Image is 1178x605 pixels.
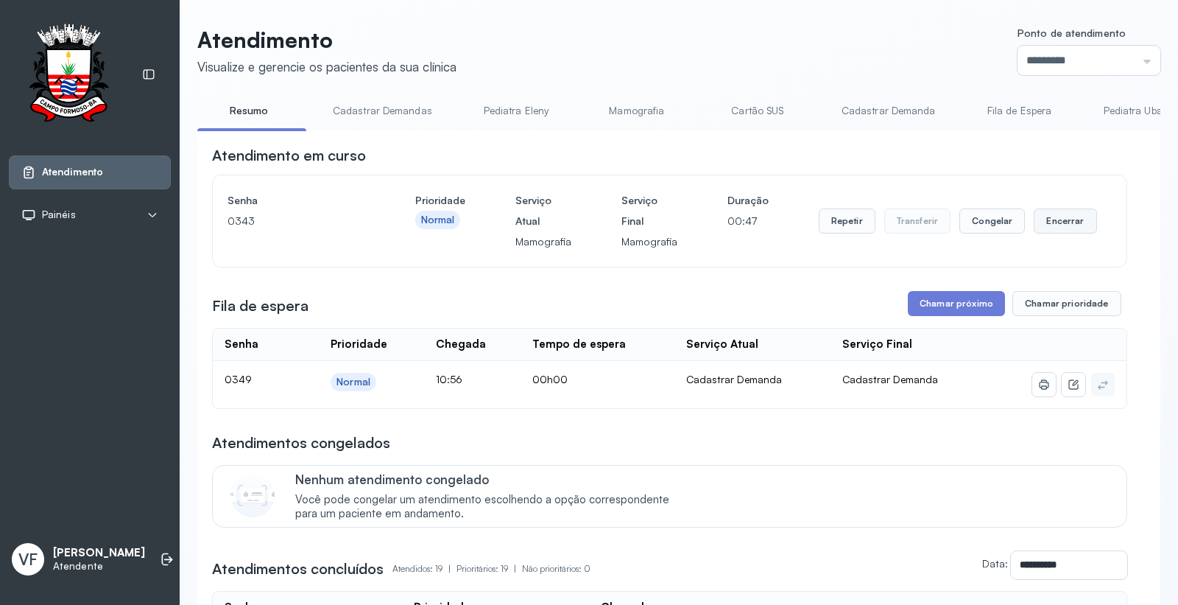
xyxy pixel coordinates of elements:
[959,209,1025,234] button: Congelar
[908,291,1005,316] button: Chamar próximo
[1034,209,1096,234] button: Encerrar
[436,338,486,352] div: Chegada
[436,373,462,385] span: 10:56
[331,338,387,352] div: Prioridade
[230,473,275,517] img: Imagem de CalloutCard
[225,373,252,385] span: 0349
[212,433,390,453] h3: Atendimentos congelados
[212,145,366,166] h3: Atendimento em curso
[336,376,370,388] div: Normal
[515,190,571,231] h4: Serviço Atual
[621,190,677,231] h4: Serviço Final
[421,214,455,226] div: Normal
[515,231,571,252] p: Mamografia
[842,373,938,385] span: Cadastrar Demanda
[585,99,688,123] a: Mamografia
[827,99,950,123] a: Cadastrar Demanda
[295,472,685,487] p: Nenhum atendimento congelado
[621,231,677,252] p: Mamografia
[1017,27,1126,39] span: Ponto de atendimento
[686,338,758,352] div: Serviço Atual
[514,563,516,574] span: |
[727,190,769,211] h4: Duração
[415,190,465,211] h4: Prioridade
[982,557,1008,570] label: Data:
[456,559,522,579] p: Prioritários: 19
[727,211,769,231] p: 00:47
[42,209,76,221] span: Painéis
[197,27,456,53] p: Atendimento
[53,560,145,573] p: Atendente
[197,59,456,74] div: Visualize e gerencie os pacientes da sua clínica
[686,373,819,386] div: Cadastrar Demanda
[42,166,103,178] span: Atendimento
[522,559,590,579] p: Não prioritários: 0
[228,211,365,231] p: 0343
[212,295,308,316] h3: Fila de espera
[842,338,912,352] div: Serviço Final
[228,190,365,211] h4: Senha
[706,99,809,123] a: Cartão SUS
[21,165,158,180] a: Atendimento
[212,559,384,579] h3: Atendimentos concluídos
[1012,291,1121,316] button: Chamar prioridade
[532,338,626,352] div: Tempo de espera
[53,546,145,560] p: [PERSON_NAME]
[225,338,258,352] div: Senha
[318,99,447,123] a: Cadastrar Demandas
[465,99,568,123] a: Pediatra Eleny
[532,373,568,385] span: 00h00
[295,493,685,521] span: Você pode congelar um atendimento escolhendo a opção correspondente para um paciente em andamento.
[884,209,951,234] button: Transferir
[448,563,451,574] span: |
[197,99,300,123] a: Resumo
[15,24,121,126] img: Logotipo do estabelecimento
[392,559,456,579] p: Atendidos: 19
[968,99,1071,123] a: Fila de Espera
[819,209,875,234] button: Repetir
